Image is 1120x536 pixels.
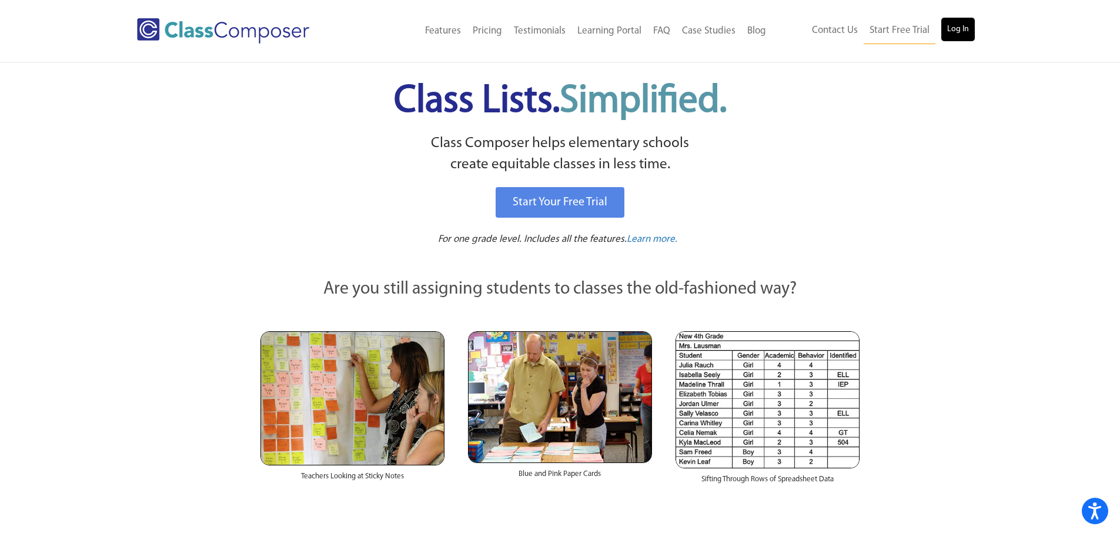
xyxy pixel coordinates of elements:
nav: Header Menu [357,18,772,44]
a: Case Studies [676,18,741,44]
img: Spreadsheets [676,331,860,468]
div: Teachers Looking at Sticky Notes [260,465,444,494]
a: Blog [741,18,772,44]
a: FAQ [647,18,676,44]
a: Pricing [467,18,508,44]
img: Blue and Pink Paper Cards [468,331,652,462]
a: Features [419,18,467,44]
img: Teachers Looking at Sticky Notes [260,331,444,465]
p: Are you still assigning students to classes the old-fashioned way? [260,277,860,302]
a: Log In [941,18,975,41]
div: Blue and Pink Paper Cards [468,463,652,491]
img: Class Composer [137,18,309,44]
a: Start Your Free Trial [496,187,624,218]
div: Sifting Through Rows of Spreadsheet Data [676,468,860,497]
nav: Header Menu [772,18,975,44]
span: Class Lists. [394,82,727,121]
span: Learn more. [627,234,677,244]
a: Learning Portal [571,18,647,44]
a: Start Free Trial [864,18,935,44]
span: For one grade level. Includes all the features. [438,234,627,244]
span: Simplified. [560,82,727,121]
span: Start Your Free Trial [513,197,607,208]
a: Testimonials [508,18,571,44]
p: Class Composer helps elementary schools create equitable classes in less time. [259,133,862,176]
a: Learn more. [627,232,677,247]
a: Contact Us [806,18,864,44]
